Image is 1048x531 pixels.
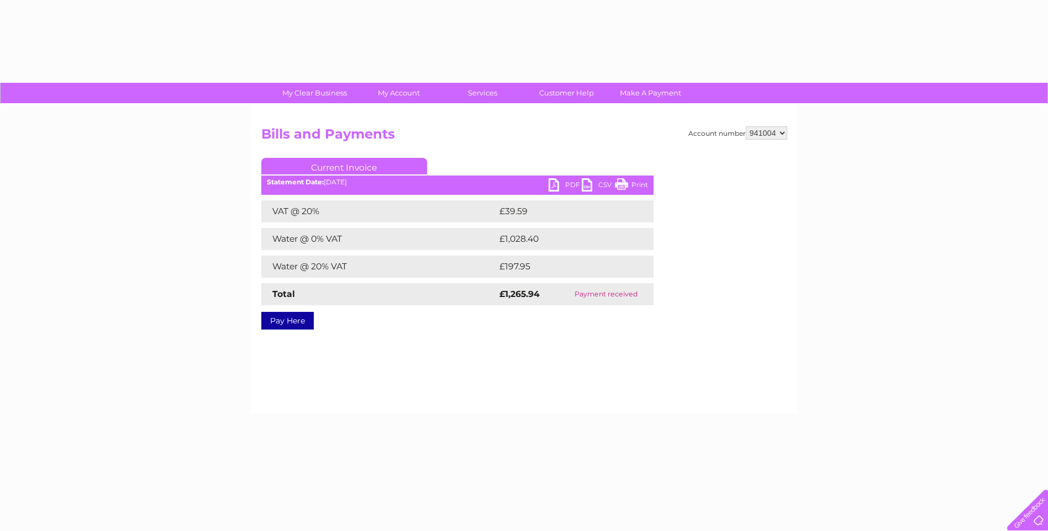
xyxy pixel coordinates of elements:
a: CSV [582,178,615,194]
div: Account number [688,126,787,140]
td: Payment received [559,283,653,305]
a: Services [437,83,528,103]
a: Make A Payment [605,83,696,103]
td: Water @ 20% VAT [261,256,497,278]
a: PDF [549,178,582,194]
td: £39.59 [497,200,631,222]
td: VAT @ 20% [261,200,497,222]
a: My Account [353,83,444,103]
strong: Total [272,289,295,299]
h2: Bills and Payments [261,126,787,147]
a: Customer Help [521,83,612,103]
b: Statement Date: [267,178,324,186]
div: [DATE] [261,178,654,186]
a: Print [615,178,648,194]
a: Current Invoice [261,158,427,174]
a: Pay Here [261,312,314,330]
td: Water @ 0% VAT [261,228,497,250]
td: £197.95 [497,256,633,278]
td: £1,028.40 [497,228,636,250]
a: My Clear Business [269,83,360,103]
strong: £1,265.94 [499,289,540,299]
